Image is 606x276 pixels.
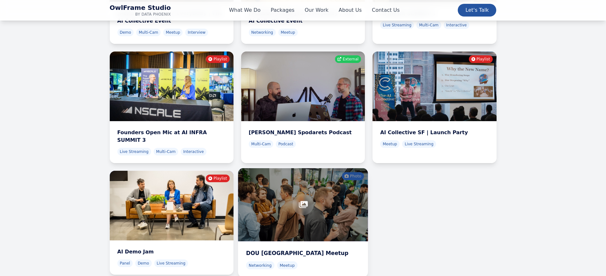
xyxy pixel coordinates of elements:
[372,6,400,14] a: Contact Us
[249,29,276,36] span: Networking
[117,259,133,267] span: Panel
[117,129,226,144] h4: Founders Open Mic at AI INFRA SUMMIT 3
[163,29,183,36] span: Meetup
[181,148,206,155] span: Interactive
[380,21,414,29] span: Live Streaming
[185,29,208,36] span: Interview
[117,29,134,36] span: Demo
[154,148,178,155] span: Multi-Cam
[416,21,441,29] span: Multi-Cam
[117,248,226,256] h4: AI Demo Jam
[276,140,296,148] span: Podcast
[249,140,273,148] span: Multi-Cam
[271,6,295,14] a: Packages
[249,129,357,136] h4: [PERSON_NAME] Spodarets Podcast
[380,129,489,136] h4: AI Collective SF | Launch Party
[136,29,161,36] span: Multi-Cam
[110,12,171,17] span: by Data Phoenix
[402,140,436,148] span: Live Streaming
[229,6,261,14] a: What We Do
[246,261,274,269] span: Networking
[246,249,360,257] h4: DOU [GEOGRAPHIC_DATA] Meetup
[154,259,188,267] span: Live Streaming
[458,4,496,17] a: Let's Talk
[277,261,297,269] span: Meetup
[380,140,400,148] span: Meetup
[135,259,152,267] span: Demo
[305,6,329,14] a: Our Work
[117,148,151,155] span: Live Streaming
[110,4,171,17] a: OwlFrame Studio Home
[444,21,470,29] span: Interactive
[278,29,298,36] span: Meetup
[339,6,362,14] a: About Us
[110,4,171,12] span: OwlFrame Studio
